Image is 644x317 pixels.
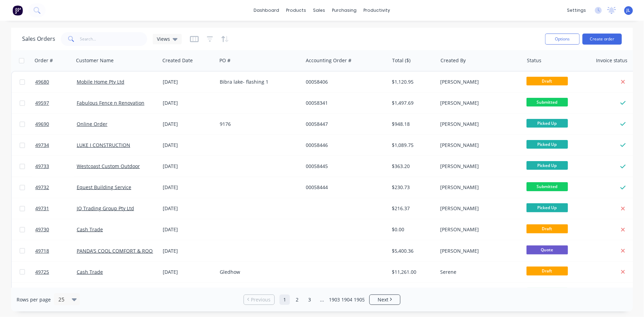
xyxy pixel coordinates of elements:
[527,98,568,106] span: Submitted
[441,57,466,64] div: Created By
[329,5,360,16] div: purchasing
[354,295,364,305] a: Page 1905
[35,205,49,212] span: 49731
[306,57,351,64] div: Accounting Order #
[35,57,53,64] div: Order #
[77,100,144,106] a: Fabulous Fence n Renovation
[163,205,214,212] div: [DATE]
[283,5,310,16] div: products
[250,5,283,16] a: dashboard
[35,283,77,304] a: 49729
[440,100,517,106] div: [PERSON_NAME]
[76,57,114,64] div: Customer Name
[304,295,315,305] a: Page 3
[527,161,568,170] span: Picked Up
[527,57,541,64] div: Status
[378,296,388,303] span: Next
[12,5,23,16] img: Factory
[392,184,433,191] div: $230.73
[317,295,327,305] a: Jump forward
[35,142,49,149] span: 49734
[329,295,340,305] a: Page 1903
[527,140,568,149] span: Picked Up
[219,57,230,64] div: PO #
[527,203,568,212] span: Picked Up
[440,205,517,212] div: [PERSON_NAME]
[77,205,134,212] a: JQ Trading Group Pty Ltd
[306,78,382,85] div: 00058406
[392,78,433,85] div: $1,120.95
[77,184,131,190] a: Equest Building Service
[77,121,107,127] a: Online Order
[583,34,622,45] button: Create order
[35,100,49,106] span: 49597
[280,295,290,305] a: Page 1 is your current page
[440,121,517,128] div: [PERSON_NAME]
[392,248,433,254] div: $5,400.36
[241,295,403,305] ul: Pagination
[35,156,77,177] a: 49733
[251,296,271,303] span: Previous
[77,142,130,148] a: LUKE I CONSTRUCTION
[392,269,433,276] div: $11,261.00
[306,163,382,170] div: 00058445
[392,205,433,212] div: $216.37
[163,269,214,276] div: [DATE]
[35,163,49,170] span: 49733
[527,119,568,128] span: Picked Up
[163,184,214,191] div: [DATE]
[35,184,49,191] span: 49732
[77,269,103,275] a: Cash Trade
[527,267,568,275] span: Draft
[310,5,329,16] div: sales
[440,78,517,85] div: [PERSON_NAME]
[563,5,589,16] div: settings
[440,248,517,254] div: [PERSON_NAME]
[392,57,410,64] div: Total ($)
[306,184,382,191] div: 00058444
[157,35,170,43] span: Views
[35,219,77,240] a: 49730
[35,72,77,92] a: 49680
[220,78,296,85] div: Bibra lake- flashing 1
[545,34,580,45] button: Options
[22,36,55,42] h1: Sales Orders
[440,142,517,149] div: [PERSON_NAME]
[77,248,198,254] a: PANDA'S COOL COMFORT & ROOF MASTERS PTY LTD
[220,121,296,128] div: 9176
[163,100,214,106] div: [DATE]
[527,245,568,254] span: Quote
[77,163,140,169] a: Westcoast Custom Outdoor
[77,78,124,85] a: Mobile Home Pty Ltd
[35,198,77,219] a: 49731
[35,78,49,85] span: 49680
[306,142,382,149] div: 00058446
[306,121,382,128] div: 00058447
[35,262,77,282] a: 49725
[440,184,517,191] div: [PERSON_NAME]
[163,142,214,149] div: [DATE]
[596,57,628,64] div: Invoice status
[392,121,433,128] div: $948.18
[627,7,631,13] span: JL
[440,226,517,233] div: [PERSON_NAME]
[306,100,382,106] div: 00058341
[392,163,433,170] div: $363.20
[35,121,49,128] span: 49690
[35,241,77,261] a: 49718
[392,142,433,149] div: $1,089.75
[220,269,296,276] div: Gledhow
[163,121,214,128] div: [DATE]
[244,296,274,303] a: Previous page
[35,93,77,113] a: 49597
[342,295,352,305] a: Page 1904
[35,114,77,134] a: 49690
[527,224,568,233] span: Draft
[527,77,568,85] span: Draft
[163,248,214,254] div: [DATE]
[163,78,214,85] div: [DATE]
[370,296,400,303] a: Next page
[35,226,49,233] span: 49730
[392,100,433,106] div: $1,497.69
[440,269,517,276] div: Serene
